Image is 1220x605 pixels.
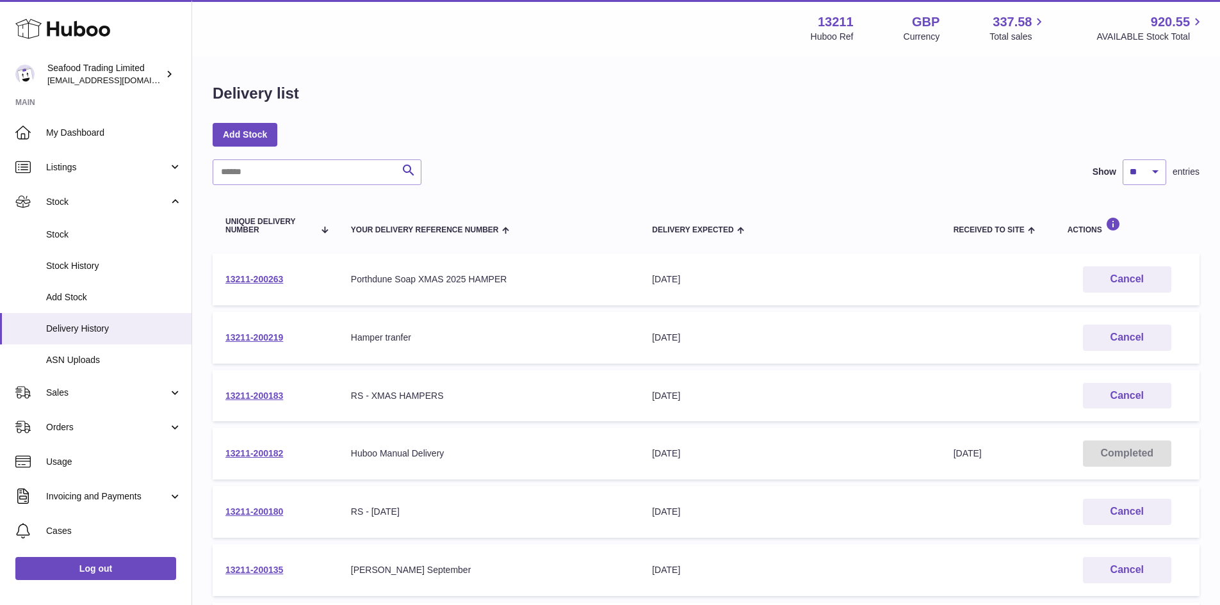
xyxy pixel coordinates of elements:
a: 920.55 AVAILABLE Stock Total [1096,13,1205,43]
span: 337.58 [993,13,1032,31]
span: Delivery Expected [652,226,733,234]
span: Stock History [46,260,182,272]
div: [DATE] [652,506,927,518]
span: Listings [46,161,168,173]
span: Received to Site [954,226,1025,234]
span: Your Delivery Reference Number [351,226,499,234]
span: ASN Uploads [46,354,182,366]
span: My Dashboard [46,127,182,139]
span: Add Stock [46,291,182,303]
button: Cancel [1083,499,1171,525]
span: [DATE] [954,448,982,458]
span: 920.55 [1151,13,1190,31]
span: Total sales [989,31,1046,43]
div: [DATE] [652,564,927,576]
a: 337.58 Total sales [989,13,1046,43]
div: [DATE] [652,332,927,344]
strong: 13211 [818,13,854,31]
a: 13211-200182 [225,448,283,458]
label: Show [1093,166,1116,178]
div: Porthdune Soap XMAS 2025 HAMPER [351,273,626,286]
button: Cancel [1083,557,1171,583]
a: 13211-200219 [225,332,283,343]
img: online@rickstein.com [15,65,35,84]
button: Cancel [1083,325,1171,351]
span: Cases [46,525,182,537]
a: 13211-200263 [225,274,283,284]
button: Cancel [1083,383,1171,409]
a: Add Stock [213,123,277,146]
h1: Delivery list [213,83,299,104]
span: Invoicing and Payments [46,490,168,503]
div: Huboo Ref [811,31,854,43]
a: 13211-200135 [225,565,283,575]
div: Currency [904,31,940,43]
strong: GBP [912,13,939,31]
span: Orders [46,421,168,433]
div: [DATE] [652,273,927,286]
div: Huboo Manual Delivery [351,448,626,460]
button: Cancel [1083,266,1171,293]
a: Log out [15,557,176,580]
a: 13211-200183 [225,391,283,401]
span: [EMAIL_ADDRESS][DOMAIN_NAME] [47,75,188,85]
div: [PERSON_NAME] September [351,564,626,576]
div: [DATE] [652,448,927,460]
a: 13211-200180 [225,506,283,517]
span: Unique Delivery Number [225,218,314,234]
span: Sales [46,387,168,399]
div: Seafood Trading Limited [47,62,163,86]
span: Delivery History [46,323,182,335]
div: Hamper tranfer [351,332,626,344]
div: RS - [DATE] [351,506,626,518]
div: [DATE] [652,390,927,402]
span: Stock [46,196,168,208]
span: Stock [46,229,182,241]
span: AVAILABLE Stock Total [1096,31,1205,43]
div: Actions [1068,217,1187,234]
span: Usage [46,456,182,468]
span: entries [1173,166,1200,178]
div: RS - XMAS HAMPERS [351,390,626,402]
